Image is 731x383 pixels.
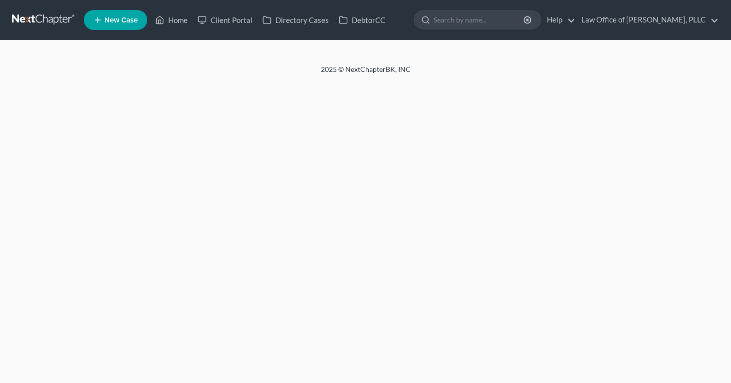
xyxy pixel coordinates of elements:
a: Home [150,11,193,29]
a: Directory Cases [257,11,334,29]
a: Help [542,11,575,29]
div: 2025 © NextChapterBK, INC [81,64,650,82]
a: Law Office of [PERSON_NAME], PLLC [576,11,719,29]
span: New Case [104,16,138,24]
input: Search by name... [434,10,525,29]
a: Client Portal [193,11,257,29]
a: DebtorCC [334,11,390,29]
